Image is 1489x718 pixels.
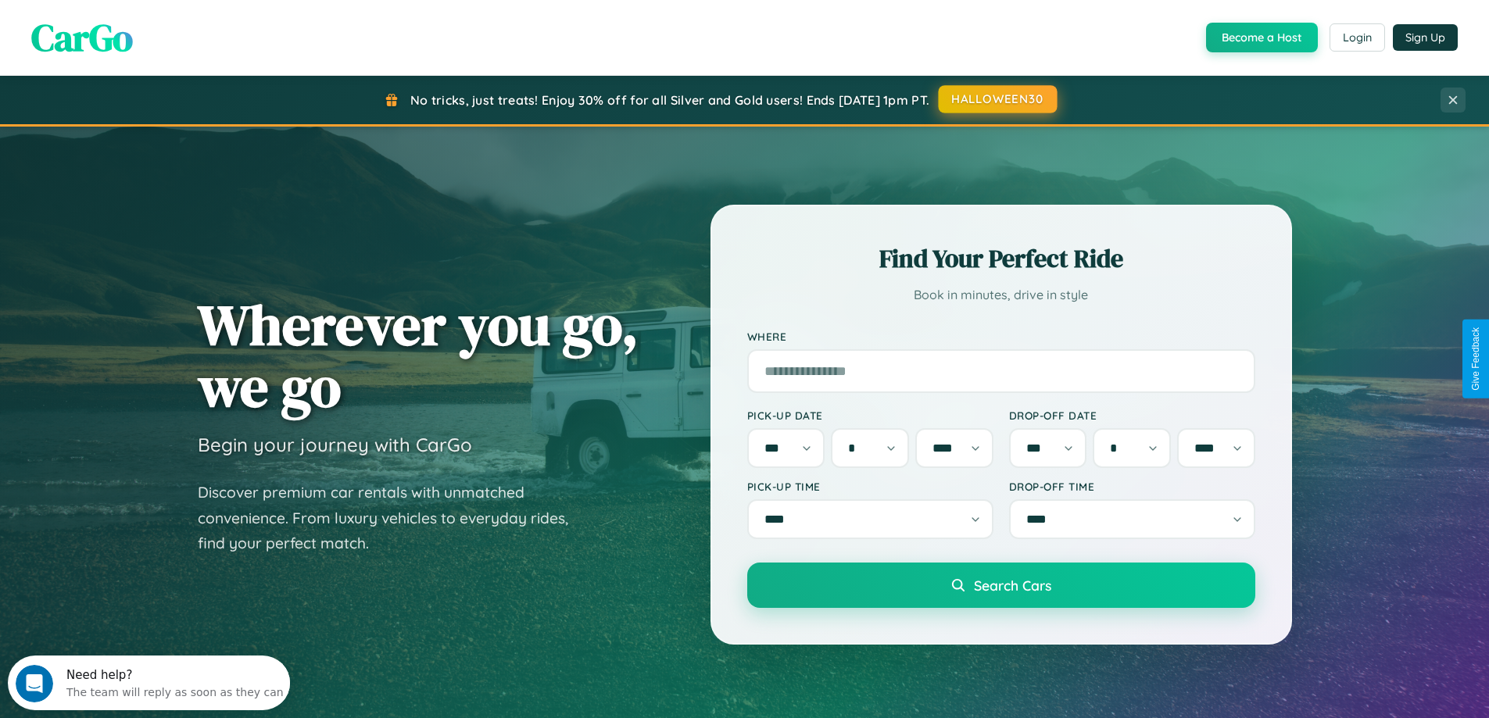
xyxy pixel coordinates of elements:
[31,12,133,63] span: CarGo
[1330,23,1385,52] button: Login
[974,577,1051,594] span: Search Cars
[6,6,291,49] div: Open Intercom Messenger
[198,433,472,456] h3: Begin your journey with CarGo
[198,294,639,417] h1: Wherever you go, we go
[59,13,276,26] div: Need help?
[747,284,1255,306] p: Book in minutes, drive in style
[747,409,993,422] label: Pick-up Date
[198,480,589,556] p: Discover premium car rentals with unmatched convenience. From luxury vehicles to everyday rides, ...
[1009,480,1255,493] label: Drop-off Time
[1206,23,1318,52] button: Become a Host
[59,26,276,42] div: The team will reply as soon as they can
[747,563,1255,608] button: Search Cars
[747,330,1255,343] label: Where
[16,665,53,702] iframe: Intercom live chat
[410,92,929,108] span: No tricks, just treats! Enjoy 30% off for all Silver and Gold users! Ends [DATE] 1pm PT.
[1470,327,1481,391] div: Give Feedback
[939,85,1058,113] button: HALLOWEEN30
[747,241,1255,276] h2: Find Your Perfect Ride
[8,655,290,710] iframe: Intercom live chat discovery launcher
[747,480,993,493] label: Pick-up Time
[1393,24,1458,51] button: Sign Up
[1009,409,1255,422] label: Drop-off Date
